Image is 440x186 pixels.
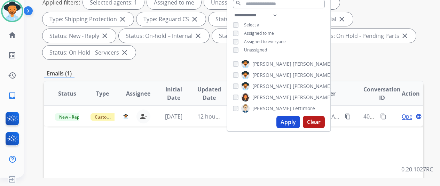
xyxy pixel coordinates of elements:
mat-icon: close [194,32,202,40]
span: [PERSON_NAME] [252,83,291,90]
img: avatar [2,1,22,21]
mat-icon: content_copy [380,113,386,120]
span: [PERSON_NAME] [252,94,291,101]
span: Status [58,89,76,98]
span: Open [402,112,416,121]
span: [DATE] [165,113,182,120]
span: Initial Date [162,85,186,102]
p: 0.20.1027RC [401,165,433,173]
mat-icon: close [401,32,409,40]
div: Type: Shipping Protection [42,12,134,26]
mat-icon: close [118,15,127,23]
span: Conversation ID [363,85,401,102]
span: Updated Date [197,85,221,102]
span: [PERSON_NAME] [293,60,332,67]
span: Assigned to me [244,30,274,36]
mat-icon: close [120,48,129,57]
span: Lettimore [293,105,315,112]
mat-icon: language [416,113,422,120]
mat-icon: close [101,32,109,40]
span: 12 hours ago [197,113,232,120]
span: Type [96,89,109,98]
span: [PERSON_NAME] [293,72,332,79]
mat-icon: list_alt [8,51,16,59]
span: Select all [244,22,261,28]
mat-icon: home [8,31,16,39]
div: Status: On Hold - Servicers [42,46,136,59]
img: agent-avatar [123,114,128,119]
mat-icon: inbox [8,91,16,100]
div: Status: New - Reply [42,29,116,43]
button: Apply [276,116,300,128]
th: Action [388,81,423,106]
mat-icon: history [8,71,16,80]
p: Emails (1) [44,69,74,78]
span: [PERSON_NAME] [252,60,291,67]
mat-icon: close [190,15,199,23]
button: Clear [303,116,325,128]
div: Status: On-hold - Customer [212,29,307,43]
span: [PERSON_NAME] [252,72,291,79]
mat-icon: close [338,15,346,23]
span: [PERSON_NAME] [293,94,332,101]
span: Assigned to everyone [244,39,286,45]
span: Customer Support [91,113,136,121]
div: Status: On-hold – Internal [119,29,209,43]
mat-icon: content_copy [345,113,351,120]
mat-icon: person_remove [139,112,148,121]
span: Unassigned [244,47,267,53]
span: [PERSON_NAME] [293,83,332,90]
div: Status: On Hold - Pending Parts [310,29,416,43]
div: Type: Reguard CS [136,12,206,26]
span: New - Reply [55,113,87,121]
span: Assignee [126,89,150,98]
span: [PERSON_NAME] [252,105,291,112]
div: Status: Open - All [209,12,277,26]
